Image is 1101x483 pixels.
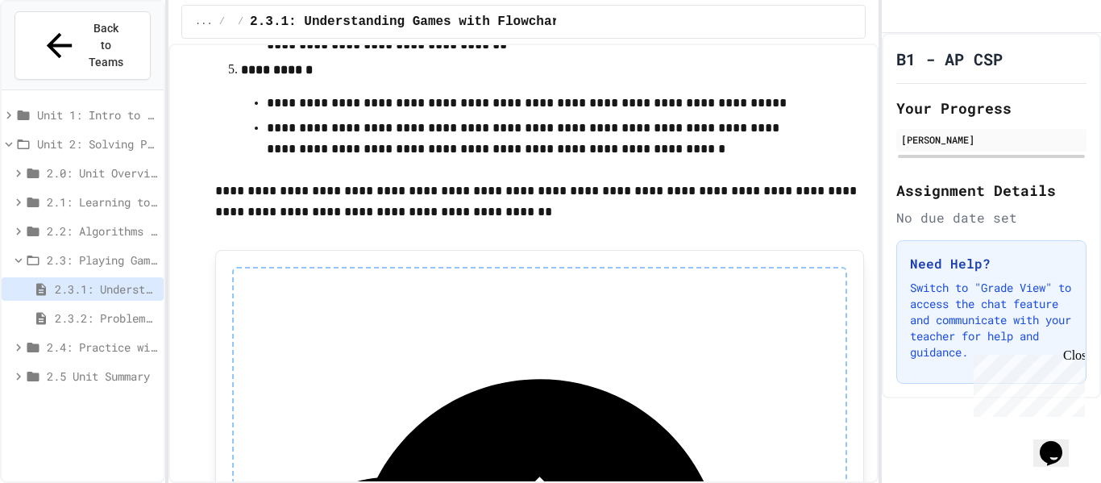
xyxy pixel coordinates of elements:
[896,179,1086,202] h2: Assignment Details
[6,6,111,102] div: Chat with us now!Close
[37,106,157,123] span: Unit 1: Intro to Computer Science
[195,15,213,28] span: ...
[896,48,1003,70] h1: B1 - AP CSP
[901,132,1082,147] div: [PERSON_NAME]
[896,97,1086,119] h2: Your Progress
[47,252,157,269] span: 2.3: Playing Games
[896,208,1086,227] div: No due date set
[88,20,126,71] span: Back to Teams
[15,11,151,80] button: Back to Teams
[238,15,243,28] span: /
[47,223,157,239] span: 2.2: Algorithms - from Pseudocode to Flowcharts
[219,15,225,28] span: /
[37,135,157,152] span: Unit 2: Solving Problems in Computer Science
[47,194,157,210] span: 2.1: Learning to Solve Hard Problems
[1033,418,1085,467] iframe: chat widget
[910,254,1073,273] h3: Need Help?
[55,281,157,298] span: 2.3.1: Understanding Games with Flowcharts
[910,280,1073,360] p: Switch to "Grade View" to access the chat feature and communicate with your teacher for help and ...
[47,164,157,181] span: 2.0: Unit Overview
[967,348,1085,417] iframe: chat widget
[47,368,157,385] span: 2.5 Unit Summary
[55,310,157,327] span: 2.3.2: Problem Solving Reflection
[47,339,157,356] span: 2.4: Practice with Algorithms
[250,12,575,31] span: 2.3.1: Understanding Games with Flowcharts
